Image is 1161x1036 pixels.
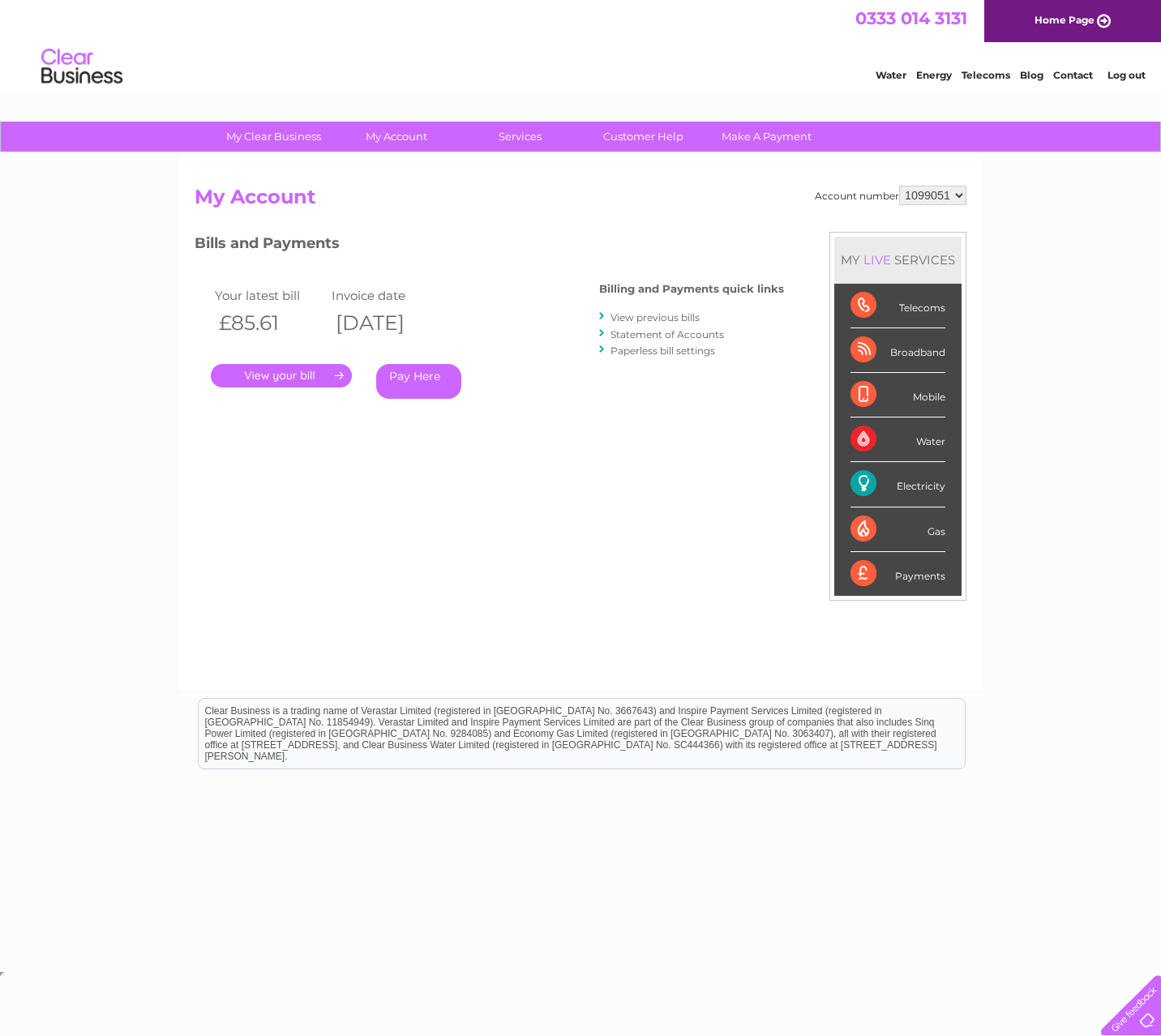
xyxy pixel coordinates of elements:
[962,69,1010,81] a: Telecoms
[850,462,945,507] div: Electricity
[850,552,945,596] div: Payments
[199,9,965,79] div: Clear Business is a trading name of Verastar Limited (registered in [GEOGRAPHIC_DATA] No. 3667643...
[850,417,945,462] div: Water
[850,284,945,328] div: Telecoms
[850,328,945,373] div: Broadband
[207,122,341,152] a: My Clear Business
[195,232,784,260] h3: Bills and Payments
[211,364,352,387] a: .
[41,42,123,92] img: logo.png
[860,252,894,268] div: LIVE
[855,8,967,28] a: 0333 014 3131
[610,328,724,340] a: Statement of Accounts
[328,285,444,306] td: Invoice date
[834,237,962,283] div: MY SERVICES
[1020,69,1043,81] a: Blog
[610,311,700,323] a: View previous bills
[376,364,461,399] a: Pay Here
[576,122,710,152] a: Customer Help
[330,122,464,152] a: My Account
[610,345,715,357] a: Paperless bill settings
[211,306,328,340] th: £85.61
[211,285,328,306] td: Your latest bill
[195,186,966,216] h2: My Account
[876,69,906,81] a: Water
[815,186,966,205] div: Account number
[1053,69,1093,81] a: Contact
[850,507,945,552] div: Gas
[453,122,587,152] a: Services
[328,306,444,340] th: [DATE]
[1107,69,1146,81] a: Log out
[700,122,833,152] a: Make A Payment
[916,69,952,81] a: Energy
[599,283,784,295] h4: Billing and Payments quick links
[850,373,945,417] div: Mobile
